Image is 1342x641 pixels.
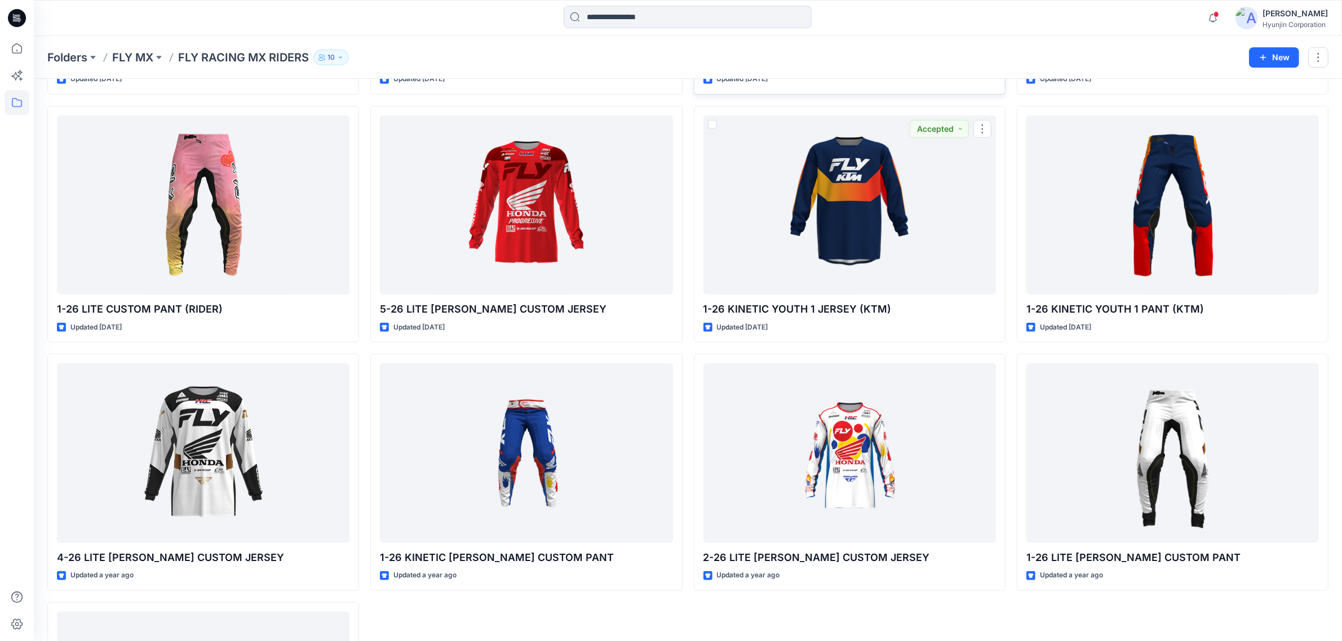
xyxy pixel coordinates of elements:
[393,73,445,85] p: Updated [DATE]
[1249,47,1299,68] button: New
[703,301,996,317] p: 1-26 KINETIC YOUTH 1 JERSEY (KTM)
[1040,73,1091,85] p: Updated [DATE]
[1026,115,1319,295] a: 1-26 KINETIC YOUTH 1 PANT (KTM)
[57,363,349,542] a: 4-26 LITE HYMAS CUSTOM JERSEY
[47,50,87,65] a: Folders
[717,73,768,85] p: Updated [DATE]
[1040,322,1091,333] p: Updated [DATE]
[380,363,672,542] a: 1-26 KINETIC HYMAS CUSTOM PANT
[1026,301,1319,317] p: 1-26 KINETIC YOUTH 1 PANT (KTM)
[327,51,335,64] p: 10
[57,550,349,566] p: 4-26 LITE [PERSON_NAME] CUSTOM JERSEY
[717,322,768,333] p: Updated [DATE]
[703,550,996,566] p: 2-26 LITE [PERSON_NAME] CUSTOM JERSEY
[1026,363,1319,542] a: 1-26 LITE HYMAS CUSTOM PANT
[703,115,996,295] a: 1-26 KINETIC YOUTH 1 JERSEY (KTM)
[1235,7,1258,29] img: avatar
[1263,7,1328,20] div: [PERSON_NAME]
[1040,569,1103,581] p: Updated a year ago
[393,569,457,581] p: Updated a year ago
[380,115,672,295] a: 5-26 LITE HYMAS CUSTOM JERSEY
[70,569,134,581] p: Updated a year ago
[178,50,309,65] p: FLY RACING MX RIDERS
[380,301,672,317] p: 5-26 LITE [PERSON_NAME] CUSTOM JERSEY
[70,322,122,333] p: Updated [DATE]
[1263,20,1328,29] div: Hyunjin Corporation
[393,322,445,333] p: Updated [DATE]
[313,50,349,65] button: 10
[703,363,996,542] a: 2-26 LITE HYMAS CUSTOM JERSEY
[1026,550,1319,566] p: 1-26 LITE [PERSON_NAME] CUSTOM PANT
[57,301,349,317] p: 1-26 LITE CUSTOM PANT (RIDER)
[70,73,122,85] p: Updated [DATE]
[57,115,349,295] a: 1-26 LITE CUSTOM PANT (RIDER)
[717,569,780,581] p: Updated a year ago
[112,50,153,65] a: FLY MX
[380,550,672,566] p: 1-26 KINETIC [PERSON_NAME] CUSTOM PANT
